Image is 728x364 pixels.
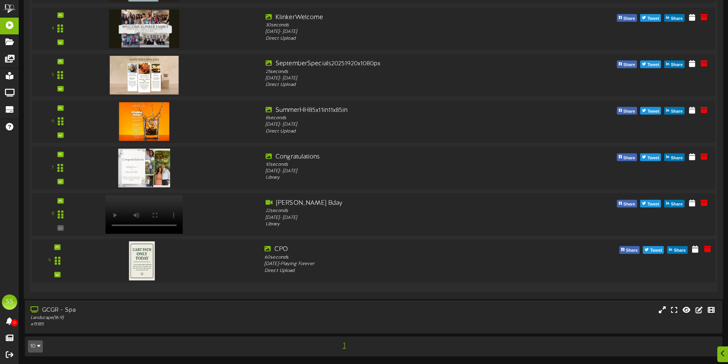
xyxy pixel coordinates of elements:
[266,168,539,175] div: [DATE] - [DATE]
[266,106,539,115] div: SummerHH85x11in11x85in
[266,121,539,128] div: [DATE] - [DATE]
[617,61,637,68] button: Share
[646,200,661,209] span: Tweet
[266,175,539,181] div: Library
[669,200,684,209] span: Share
[664,200,684,207] button: Share
[28,340,43,353] button: 10
[266,221,539,228] div: Library
[649,246,663,255] span: Tweet
[110,56,178,94] img: a1c60f06-4b4d-4fb9-b286-c1d3aca1ad06.jpg
[640,107,661,115] button: Tweet
[266,162,539,168] div: 10 seconds
[643,246,664,254] button: Tweet
[31,306,310,315] div: GCGR - Spa
[118,149,170,187] img: d3f6b3e2-0047-4b2a-9c0e-b2c8049b07a5.png
[31,321,310,328] div: # 15185
[119,102,169,141] img: 062f3d7b-e1ee-4f42-96f5-c7b12be20b85.png
[664,14,684,22] button: Share
[622,15,637,23] span: Share
[266,214,539,221] div: [DATE] - [DATE]
[667,246,688,254] button: Share
[664,107,684,115] button: Share
[617,200,637,207] button: Share
[640,200,661,207] button: Tweet
[664,154,684,161] button: Share
[622,107,637,116] span: Share
[264,261,540,268] div: [DATE] - Playing Forever
[266,128,539,135] div: Direct Upload
[669,154,684,162] span: Share
[266,82,539,88] div: Direct Upload
[266,208,539,214] div: 22 seconds
[129,241,155,280] img: 09def71c-7c86-4600-8b48-cdba9ffeda04.png
[31,315,310,321] div: Landscape ( 16:9 )
[266,199,539,208] div: [PERSON_NAME] Bday
[624,246,639,255] span: Share
[669,107,684,116] span: Share
[646,154,661,162] span: Tweet
[646,15,661,23] span: Tweet
[266,29,539,35] div: [DATE] - [DATE]
[266,115,539,121] div: 8 seconds
[266,13,539,22] div: KlinkerWelcome
[11,319,18,327] span: 0
[266,152,539,161] div: Congratulations
[640,14,661,22] button: Tweet
[266,36,539,42] div: Direct Upload
[266,75,539,82] div: [DATE] - [DATE]
[617,107,637,115] button: Share
[266,22,539,29] div: 30 seconds
[622,154,637,162] span: Share
[640,154,661,161] button: Tweet
[617,14,637,22] button: Share
[109,10,179,48] img: dd26a5ed-3012-4108-9d6c-8358365aaf51.jpg
[646,61,661,70] span: Tweet
[264,254,540,261] div: 60 seconds
[266,68,539,75] div: 25 seconds
[2,294,17,310] div: SS
[266,60,539,68] div: SeptemberSpecials20251920x1080px
[52,118,54,125] div: 6
[669,15,684,23] span: Share
[622,200,637,209] span: Share
[617,154,637,161] button: Share
[664,61,684,68] button: Share
[264,268,540,275] div: Direct Upload
[669,61,684,70] span: Share
[672,246,687,255] span: Share
[646,107,661,116] span: Tweet
[622,61,637,70] span: Share
[52,211,54,218] div: 8
[640,61,661,68] button: Tweet
[48,257,51,264] div: 9
[619,246,640,254] button: Share
[341,341,347,350] span: 1
[264,245,540,254] div: CPO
